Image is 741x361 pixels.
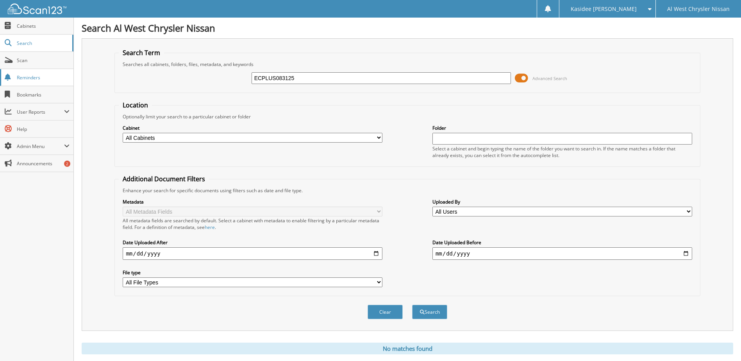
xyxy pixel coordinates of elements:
[82,343,733,354] div: No matches found
[702,323,741,361] iframe: Chat Widget
[17,91,70,98] span: Bookmarks
[432,247,692,260] input: end
[17,23,70,29] span: Cabinets
[123,217,382,231] div: All metadata fields are searched by default. Select a cabinet with metadata to enable filtering b...
[17,109,64,115] span: User Reports
[17,143,64,150] span: Admin Menu
[17,74,70,81] span: Reminders
[432,125,692,131] label: Folder
[205,224,215,231] a: here
[82,21,733,34] h1: Search Al West Chrysler Nissan
[412,305,447,319] button: Search
[119,61,696,68] div: Searches all cabinets, folders, files, metadata, and keywords
[119,101,152,109] legend: Location
[64,161,70,167] div: 2
[667,7,730,11] span: Al West Chrysler Nissan
[432,198,692,205] label: Uploaded By
[119,48,164,57] legend: Search Term
[432,239,692,246] label: Date Uploaded Before
[532,75,567,81] span: Advanced Search
[17,57,70,64] span: Scan
[119,187,696,194] div: Enhance your search for specific documents using filters such as date and file type.
[432,145,692,159] div: Select a cabinet and begin typing the name of the folder you want to search in. If the name match...
[571,7,637,11] span: Kasidee [PERSON_NAME]
[123,239,382,246] label: Date Uploaded After
[123,247,382,260] input: start
[123,198,382,205] label: Metadata
[8,4,66,14] img: scan123-logo-white.svg
[17,126,70,132] span: Help
[123,125,382,131] label: Cabinet
[368,305,403,319] button: Clear
[119,175,209,183] legend: Additional Document Filters
[123,269,382,276] label: File type
[17,40,68,46] span: Search
[17,160,70,167] span: Announcements
[119,113,696,120] div: Optionally limit your search to a particular cabinet or folder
